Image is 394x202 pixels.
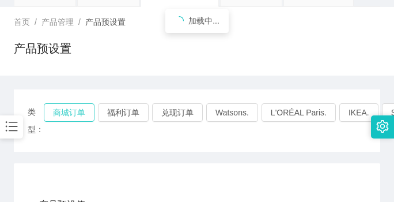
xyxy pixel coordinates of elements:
span: 产品管理 [41,17,74,27]
button: 兑现订单 [152,103,203,122]
i: 图标: bars [4,119,19,134]
span: 类型： [28,103,44,138]
button: 商城订单 [44,103,94,122]
button: 福利订单 [98,103,149,122]
h1: 产品预设置 [14,40,71,57]
span: 产品预设置 [85,17,126,27]
button: IKEA. [339,103,378,122]
i: 图标: setting [376,120,389,133]
span: / [78,17,81,27]
button: L'ORÉAL Paris. [262,103,336,122]
i: icon: loading [175,16,184,25]
button: Watsons. [206,103,258,122]
span: / [35,17,37,27]
span: 首页 [14,17,30,27]
span: 加载中... [188,16,219,25]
